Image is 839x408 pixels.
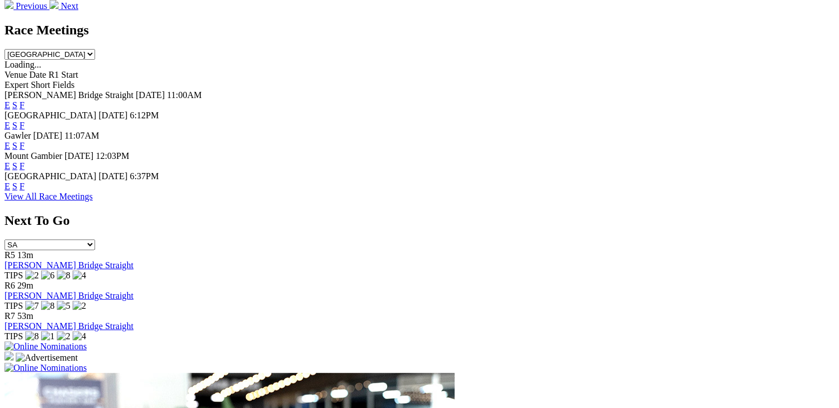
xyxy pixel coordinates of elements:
[20,100,25,110] a: F
[57,331,70,342] img: 2
[5,363,87,373] img: Online Nominations
[5,250,15,260] span: R5
[12,161,17,171] a: S
[5,321,133,331] a: [PERSON_NAME] Bridge Straight
[5,90,133,100] span: [PERSON_NAME] Bridge Straight
[5,131,31,140] span: Gawler
[5,70,27,79] span: Venue
[57,301,70,311] img: 5
[12,181,17,191] a: S
[5,100,10,110] a: E
[52,80,74,90] span: Fields
[98,171,128,181] span: [DATE]
[33,131,62,140] span: [DATE]
[5,161,10,171] a: E
[73,301,86,311] img: 2
[25,331,39,342] img: 8
[20,181,25,191] a: F
[20,121,25,130] a: F
[16,353,78,363] img: Advertisement
[12,121,17,130] a: S
[25,301,39,311] img: 7
[5,141,10,150] a: E
[65,131,100,140] span: 11:07AM
[41,331,55,342] img: 1
[73,331,86,342] img: 4
[5,311,15,321] span: R7
[20,141,25,150] a: F
[5,181,10,191] a: E
[41,301,55,311] img: 8
[5,121,10,130] a: E
[12,100,17,110] a: S
[5,260,133,270] a: [PERSON_NAME] Bridge Straight
[5,171,96,181] span: [GEOGRAPHIC_DATA]
[130,171,159,181] span: 6:37PM
[98,110,128,120] span: [DATE]
[17,250,33,260] span: 13m
[57,270,70,281] img: 8
[5,80,29,90] span: Expert
[41,270,55,281] img: 6
[73,270,86,281] img: 4
[5,281,15,290] span: R6
[5,291,133,300] a: [PERSON_NAME] Bridge Straight
[5,352,14,361] img: 15187_Greyhounds_GreysPlayCentral_Resize_SA_WebsiteBanner_300x115_2025.jpg
[16,1,47,11] span: Previous
[5,270,23,280] span: TIPS
[96,151,129,161] span: 12:03PM
[5,342,87,352] img: Online Nominations
[12,141,17,150] a: S
[5,151,62,161] span: Mount Gambier
[130,110,159,120] span: 6:12PM
[5,331,23,341] span: TIPS
[25,270,39,281] img: 2
[167,90,202,100] span: 11:00AM
[31,80,51,90] span: Short
[5,213,834,228] h2: Next To Go
[5,192,93,201] a: View All Race Meetings
[20,161,25,171] a: F
[17,281,33,290] span: 29m
[5,23,834,38] h2: Race Meetings
[5,1,50,11] a: Previous
[29,70,46,79] span: Date
[17,311,33,321] span: 53m
[5,60,41,69] span: Loading...
[5,301,23,311] span: TIPS
[5,110,96,120] span: [GEOGRAPHIC_DATA]
[65,151,94,161] span: [DATE]
[136,90,165,100] span: [DATE]
[50,1,78,11] a: Next
[61,1,78,11] span: Next
[48,70,78,79] span: R1 Start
